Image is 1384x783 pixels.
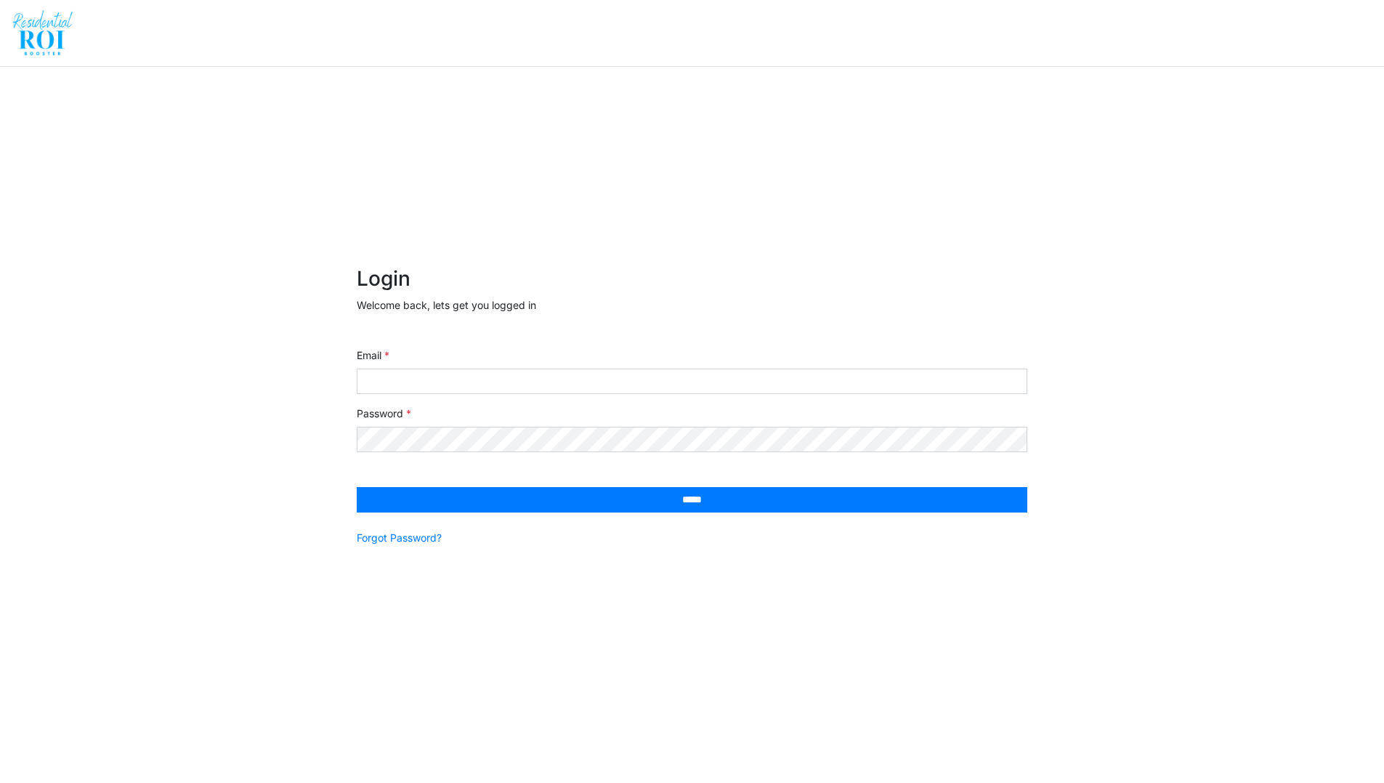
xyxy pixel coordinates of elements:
p: Welcome back, lets get you logged in [357,297,1027,313]
label: Email [357,348,389,363]
img: spp logo [12,9,75,56]
h2: Login [357,267,1027,292]
a: Forgot Password? [357,530,442,545]
label: Password [357,406,411,421]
